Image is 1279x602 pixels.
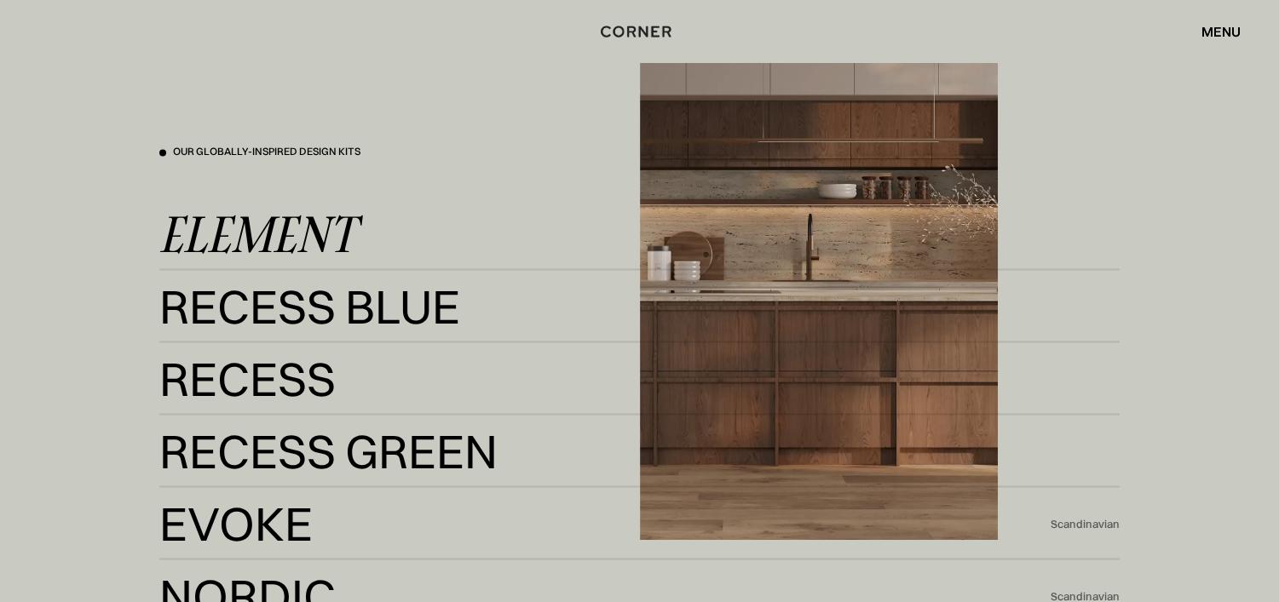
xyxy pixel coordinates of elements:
[159,285,460,326] div: Recess Blue
[159,213,1120,255] a: Element
[159,430,1120,472] a: Recess GreenRecess Green
[159,543,297,584] div: Evoke
[173,145,360,159] div: Our globally-inspired design kits
[159,471,460,512] div: Recess Green
[594,20,684,43] a: home
[159,358,336,398] div: Recess
[159,213,355,254] div: Element
[159,326,426,367] div: Recess Blue
[159,285,1120,327] a: Recess BlueRecess Blue
[1184,17,1241,46] div: menu
[159,358,1120,399] a: RecessRecess
[159,502,313,543] div: Evoke
[159,430,498,471] div: Recess Green
[159,502,1051,544] a: EvokeEvoke
[1051,516,1120,531] div: Scandinavian
[1201,25,1241,38] div: menu
[159,398,311,439] div: Recess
